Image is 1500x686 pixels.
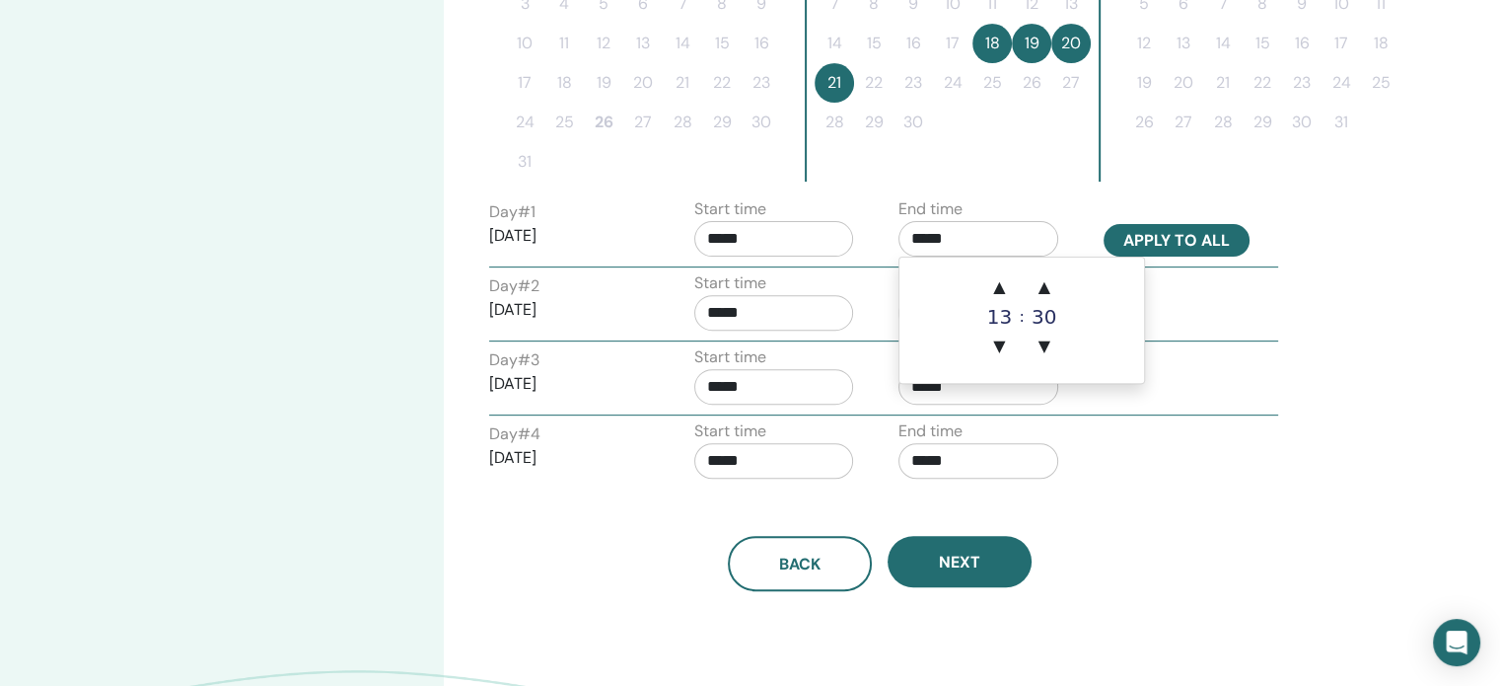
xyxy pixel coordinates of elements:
[489,372,649,396] p: [DATE]
[489,446,649,470] p: [DATE]
[505,24,544,63] button: 10
[1124,63,1164,103] button: 19
[972,24,1012,63] button: 18
[1051,24,1091,63] button: 20
[1282,103,1321,142] button: 30
[933,63,972,103] button: 24
[893,24,933,63] button: 16
[742,63,781,103] button: 23
[544,63,584,103] button: 18
[1025,307,1064,327] div: 30
[779,554,821,574] span: Back
[1282,63,1321,103] button: 23
[1012,24,1051,63] button: 19
[1025,267,1064,307] span: ▲
[584,103,623,142] button: 26
[979,267,1019,307] span: ▲
[1124,103,1164,142] button: 26
[702,103,742,142] button: 29
[1164,103,1203,142] button: 27
[1203,63,1243,103] button: 21
[694,419,766,443] label: Start time
[979,327,1019,366] span: ▼
[1243,103,1282,142] button: 29
[489,348,539,372] label: Day # 3
[1164,24,1203,63] button: 13
[694,271,766,295] label: Start time
[933,24,972,63] button: 17
[898,419,963,443] label: End time
[663,63,702,103] button: 21
[694,345,766,369] label: Start time
[1012,63,1051,103] button: 26
[1124,24,1164,63] button: 12
[1282,24,1321,63] button: 16
[815,24,854,63] button: 14
[544,24,584,63] button: 11
[1104,224,1250,257] button: Apply to all
[1019,267,1024,366] div: :
[489,224,649,248] p: [DATE]
[888,536,1032,587] button: Next
[854,24,893,63] button: 15
[489,298,649,322] p: [DATE]
[939,552,980,572] span: Next
[1203,103,1243,142] button: 28
[1321,103,1361,142] button: 31
[972,63,1012,103] button: 25
[694,197,766,221] label: Start time
[1321,63,1361,103] button: 24
[623,24,663,63] button: 13
[893,63,933,103] button: 23
[544,103,584,142] button: 25
[815,103,854,142] button: 28
[663,103,702,142] button: 28
[1164,63,1203,103] button: 20
[1025,327,1064,366] span: ▼
[505,103,544,142] button: 24
[893,103,933,142] button: 30
[728,536,872,591] button: Back
[1321,24,1361,63] button: 17
[1361,24,1400,63] button: 18
[1361,63,1400,103] button: 25
[505,142,544,182] button: 31
[505,63,544,103] button: 17
[898,197,963,221] label: End time
[1433,619,1480,666] div: Open Intercom Messenger
[623,63,663,103] button: 20
[854,63,893,103] button: 22
[702,63,742,103] button: 22
[1243,63,1282,103] button: 22
[1051,63,1091,103] button: 27
[1203,24,1243,63] button: 14
[815,63,854,103] button: 21
[489,200,536,224] label: Day # 1
[702,24,742,63] button: 15
[979,307,1019,327] div: 13
[742,103,781,142] button: 30
[1243,24,1282,63] button: 15
[742,24,781,63] button: 16
[584,24,623,63] button: 12
[584,63,623,103] button: 19
[623,103,663,142] button: 27
[663,24,702,63] button: 14
[489,274,539,298] label: Day # 2
[854,103,893,142] button: 29
[489,422,540,446] label: Day # 4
